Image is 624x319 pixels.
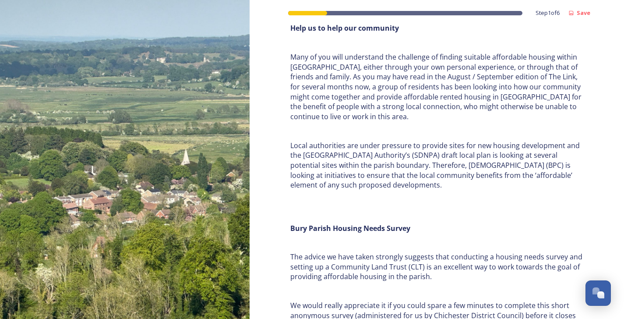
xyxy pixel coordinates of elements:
[290,252,584,282] p: The advice we have taken strongly suggests that conducting a housing needs survey and setting up ...
[290,52,584,122] p: Many of you will understand the challenge of finding suitable affordable housing within [GEOGRAPH...
[290,141,584,191] p: Local authorities are under pressure to provide sites for new housing development and the [GEOGRA...
[290,23,399,33] strong: Help us to help our community
[577,9,590,17] strong: Save
[290,223,410,233] strong: Bury Parish Housing Needs Survey
[536,9,560,17] span: Step 1 of 6
[585,280,611,306] button: Open Chat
